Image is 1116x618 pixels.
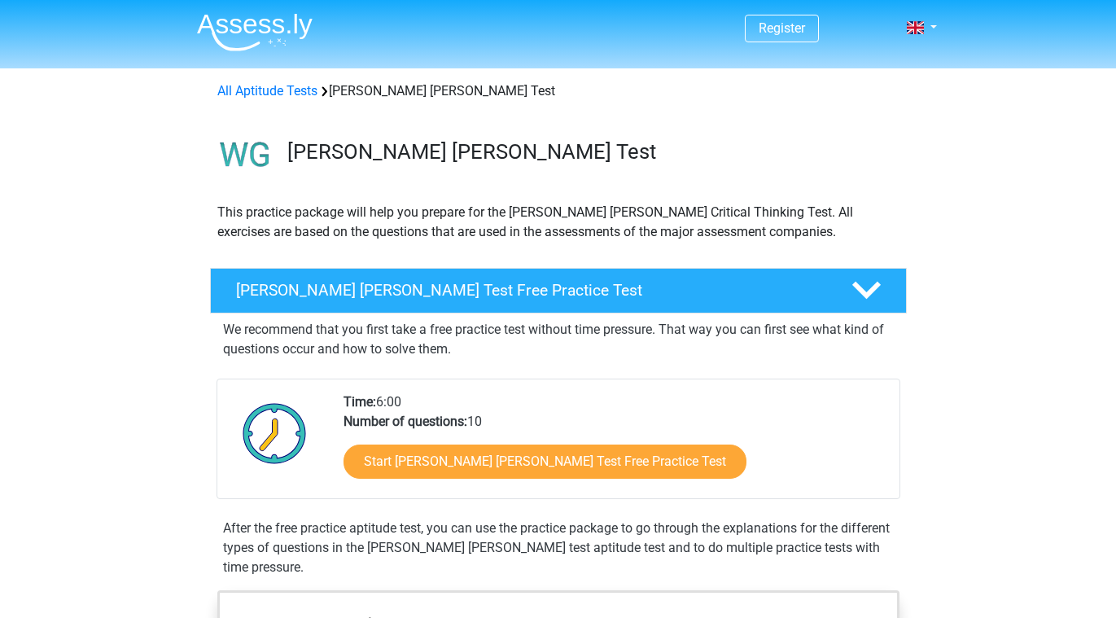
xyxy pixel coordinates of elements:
[344,445,746,479] a: Start [PERSON_NAME] [PERSON_NAME] Test Free Practice Test
[211,81,906,101] div: [PERSON_NAME] [PERSON_NAME] Test
[223,320,894,359] p: We recommend that you first take a free practice test without time pressure. That way you can fir...
[217,519,900,577] div: After the free practice aptitude test, you can use the practice package to go through the explana...
[217,203,899,242] p: This practice package will help you prepare for the [PERSON_NAME] [PERSON_NAME] Critical Thinking...
[204,268,913,313] a: [PERSON_NAME] [PERSON_NAME] Test Free Practice Test
[211,121,280,190] img: watson glaser test
[331,392,899,498] div: 6:00 10
[344,414,467,429] b: Number of questions:
[759,20,805,36] a: Register
[287,139,894,164] h3: [PERSON_NAME] [PERSON_NAME] Test
[217,83,317,99] a: All Aptitude Tests
[344,394,376,410] b: Time:
[197,13,313,51] img: Assessly
[234,392,316,474] img: Clock
[236,281,825,300] h4: [PERSON_NAME] [PERSON_NAME] Test Free Practice Test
